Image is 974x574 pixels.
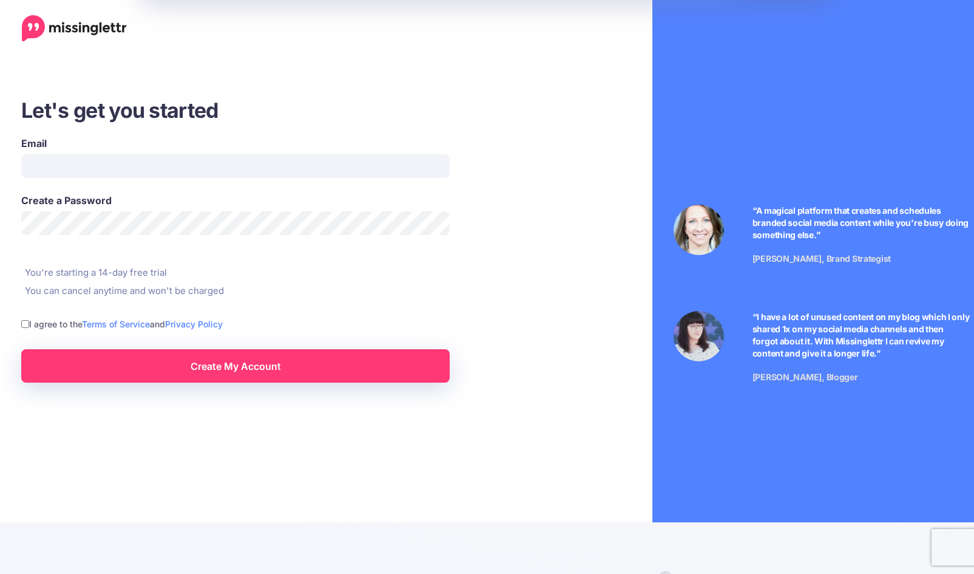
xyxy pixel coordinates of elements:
label: Email [21,136,450,151]
label: Create a Password [21,193,450,208]
span: [PERSON_NAME], Brand Strategist [752,253,891,264]
span: [PERSON_NAME], Blogger [752,372,858,382]
li: You can cancel anytime and won't be charged [21,284,539,298]
img: Testimonial by Laura Stanik [674,205,724,255]
label: I agree to the and [29,317,223,331]
a: Terms of Service [82,319,150,329]
p: “A magical platform that creates and schedules branded social media content while you're busy doi... [752,205,970,241]
a: Home [22,15,127,42]
a: Privacy Policy [165,319,223,329]
p: “I have a lot of unused content on my blog which I only shared 1x on my social media channels and... [752,311,970,360]
img: Testimonial by Jeniffer Kosche [674,311,724,361]
a: Create My Account [21,349,450,383]
h3: Let's get you started [21,97,539,124]
li: You're starting a 14-day free trial [21,265,539,280]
